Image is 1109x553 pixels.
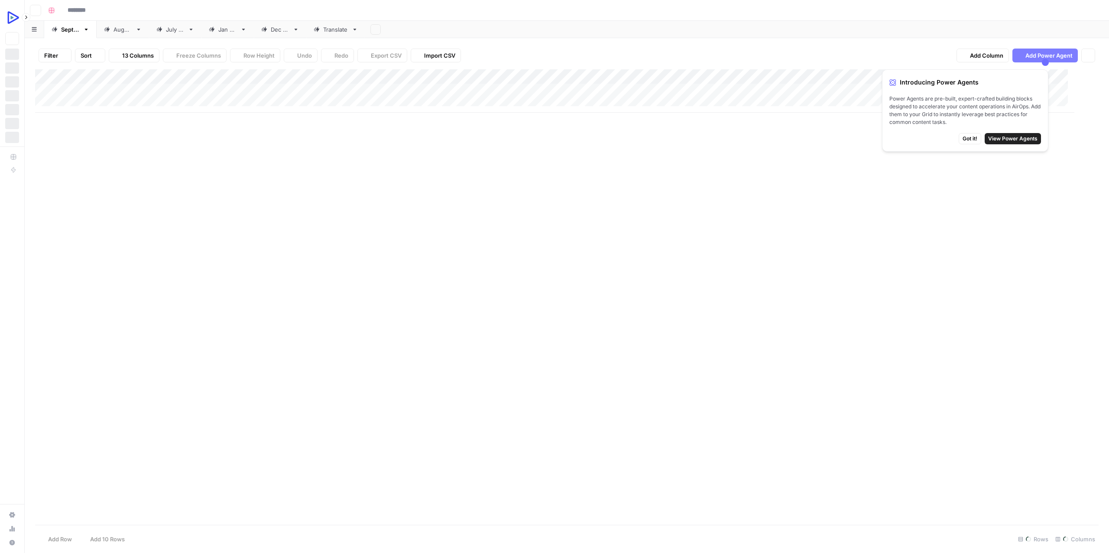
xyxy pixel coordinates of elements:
[35,532,77,546] button: Add Row
[321,49,354,62] button: Redo
[284,49,318,62] button: Undo
[39,49,71,62] button: Filter
[5,10,21,26] img: OpenReplay Logo
[334,51,348,60] span: Redo
[371,51,402,60] span: Export CSV
[963,135,977,143] span: Got it!
[1015,532,1052,546] div: Rows
[254,21,306,38] a: [DATE]
[5,536,19,550] button: Help + Support
[1025,51,1073,60] span: Add Power Agent
[48,535,72,543] span: Add Row
[297,51,312,60] span: Undo
[149,21,201,38] a: [DATE]
[306,21,365,38] a: Translate
[201,21,254,38] a: [DATE]
[81,51,92,60] span: Sort
[271,25,289,34] div: [DATE]
[1012,49,1078,62] button: Add Power Agent
[163,49,227,62] button: Freeze Columns
[218,25,237,34] div: [DATE]
[44,51,58,60] span: Filter
[113,25,132,34] div: [DATE]
[166,25,185,34] div: [DATE]
[985,133,1041,144] button: View Power Agents
[411,49,461,62] button: Import CSV
[959,133,981,144] button: Got it!
[970,51,1003,60] span: Add Column
[243,51,275,60] span: Row Height
[230,49,280,62] button: Row Height
[889,95,1041,126] span: Power Agents are pre-built, expert-crafted building blocks designed to accelerate your content op...
[5,7,19,29] button: Workspace: OpenReplay
[323,25,348,34] div: Translate
[122,51,154,60] span: 13 Columns
[176,51,221,60] span: Freeze Columns
[109,49,159,62] button: 13 Columns
[357,49,407,62] button: Export CSV
[75,49,105,62] button: Sort
[90,535,125,543] span: Add 10 Rows
[1052,532,1099,546] div: Columns
[77,532,130,546] button: Add 10 Rows
[988,135,1038,143] span: View Power Agents
[889,77,1041,88] div: Introducing Power Agents
[61,25,80,34] div: [DATE]
[5,522,19,536] a: Usage
[5,508,19,522] a: Settings
[97,21,149,38] a: [DATE]
[44,21,97,38] a: [DATE]
[957,49,1009,62] button: Add Column
[424,51,455,60] span: Import CSV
